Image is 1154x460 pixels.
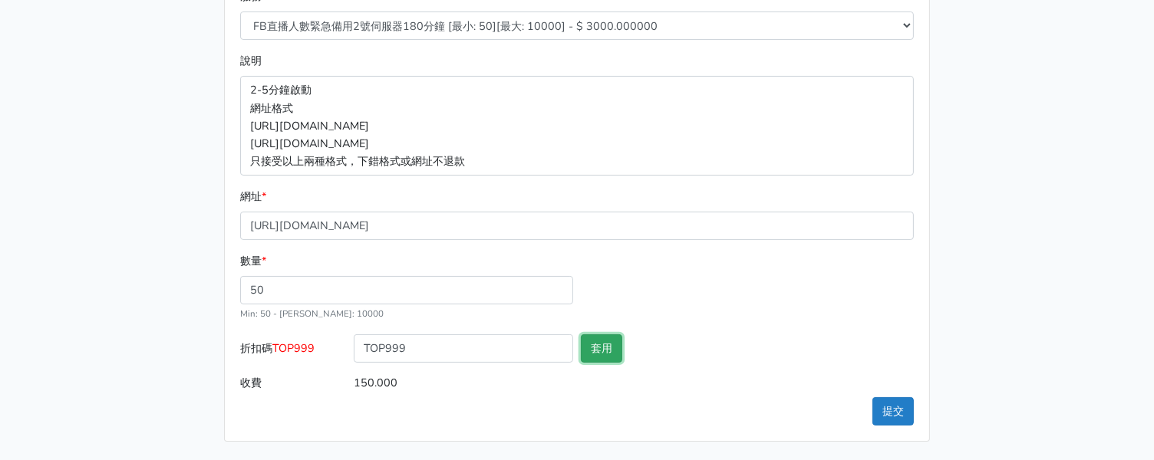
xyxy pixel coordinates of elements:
label: 數量 [240,252,266,270]
button: 套用 [581,334,622,363]
input: 格式為https://www.facebook.com/topfblive/videos/123456789/ [240,212,914,240]
label: 網址 [240,188,266,205]
p: 2-5分鐘啟動 網址格式 [URL][DOMAIN_NAME] [URL][DOMAIN_NAME] 只接受以上兩種格式，下錯格式或網址不退款 [240,76,914,175]
label: 收費 [236,369,350,397]
button: 提交 [872,397,914,426]
label: 說明 [240,52,262,70]
span: TOP999 [272,340,315,356]
small: Min: 50 - [PERSON_NAME]: 10000 [240,307,384,320]
label: 折扣碼 [236,334,350,369]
